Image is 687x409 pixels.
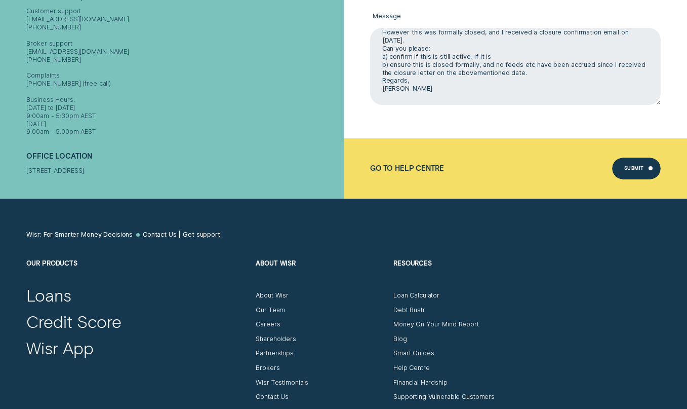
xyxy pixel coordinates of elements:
[393,364,430,372] a: Help Centre
[393,291,439,300] a: Loan Calculator
[393,320,479,328] a: Money On Your Mind Report
[26,231,133,239] a: Wisr: For Smarter Money Decisions
[256,259,385,291] h2: About Wisr
[256,320,280,328] a: Careers
[393,335,407,343] a: Blog
[393,393,495,401] a: Supporting Vulnerable Customers
[370,6,661,28] label: Message
[26,7,339,136] div: Customer support [EMAIL_ADDRESS][DOMAIN_NAME] [PHONE_NUMBER] Broker support [EMAIL_ADDRESS][DOMAI...
[256,306,285,314] a: Our Team
[26,311,121,332] a: Credit Score
[256,349,293,357] a: Partnerships
[370,164,444,173] a: Go to Help Centre
[256,291,289,300] a: About Wisr
[393,259,523,291] h2: Resources
[26,259,248,291] h2: Our Products
[26,285,71,306] a: Loans
[393,379,448,387] a: Financial Hardship
[143,231,220,239] a: Contact Us | Get support
[393,306,425,314] a: Debt Bustr
[256,393,289,401] a: Contact Us
[370,28,661,105] textarea: I have recently had a credit check by a Mortgage Broker, who found I have an active WISR account/...
[26,166,339,174] div: [STREET_ADDRESS]
[256,379,308,387] a: Wisr Testimonials
[256,335,296,343] a: Shareholders
[393,349,434,357] a: Smart Guides
[612,158,660,179] button: Submit
[26,152,339,166] h2: Office Location
[256,364,279,372] a: Brokers
[26,338,93,358] a: Wisr App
